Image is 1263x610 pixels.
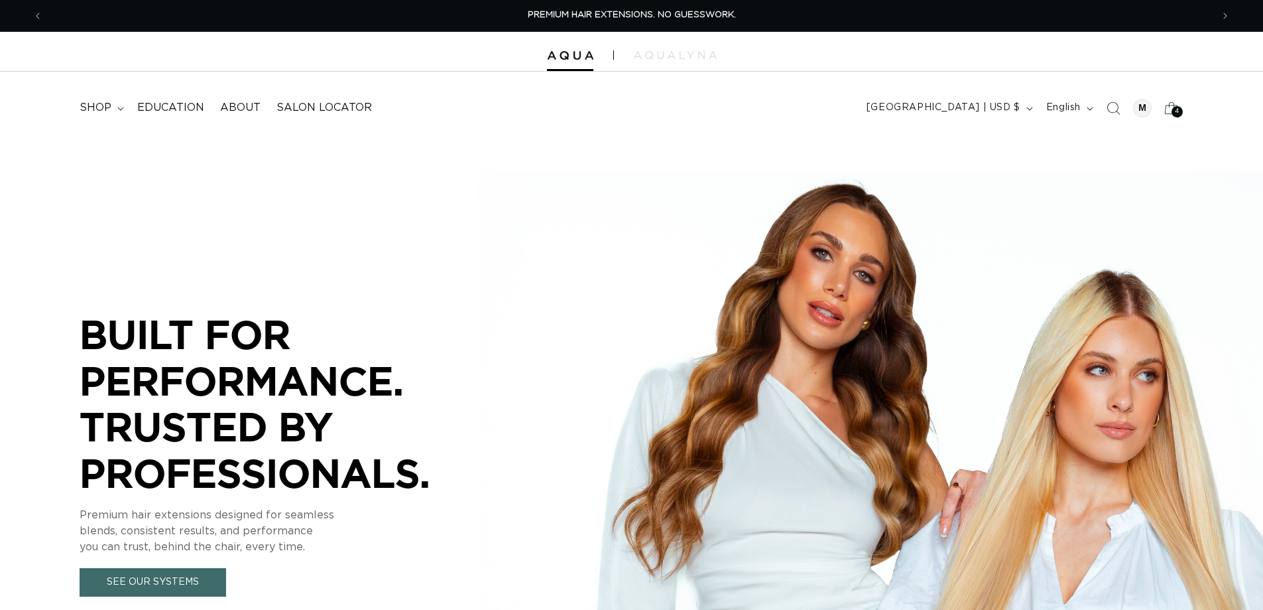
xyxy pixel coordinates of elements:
[80,568,226,597] a: See Our Systems
[276,101,372,115] span: Salon Locator
[80,507,477,555] p: Premium hair extensions designed for seamless blends, consistent results, and performance you can...
[547,51,593,60] img: Aqua Hair Extensions
[80,311,477,496] p: BUILT FOR PERFORMANCE. TRUSTED BY PROFESSIONALS.
[1175,106,1179,117] span: 4
[1038,96,1099,121] button: English
[80,101,111,115] span: shop
[1099,94,1128,123] summary: Search
[137,101,204,115] span: Education
[1211,3,1240,29] button: Next announcement
[528,11,736,19] span: PREMIUM HAIR EXTENSIONS. NO GUESSWORK.
[23,3,52,29] button: Previous announcement
[72,93,129,123] summary: shop
[212,93,269,123] a: About
[867,101,1020,115] span: [GEOGRAPHIC_DATA] | USD $
[859,96,1038,121] button: [GEOGRAPHIC_DATA] | USD $
[269,93,380,123] a: Salon Locator
[129,93,212,123] a: Education
[634,51,717,59] img: aqualyna.com
[220,101,261,115] span: About
[1046,101,1081,115] span: English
